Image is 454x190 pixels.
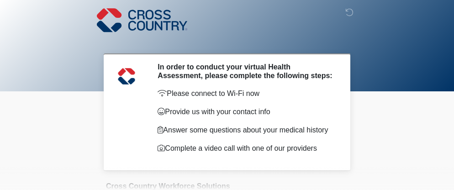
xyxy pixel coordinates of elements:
[158,63,334,80] h2: In order to conduct your virtual Health Assessment, please complete the following steps:
[97,7,187,33] img: Cross Country Logo
[158,88,334,99] p: Please connect to Wi-Fi now
[113,63,140,90] img: Agent Avatar
[158,125,334,136] p: Answer some questions about your medical history
[99,33,355,50] h1: ‎ ‎ ‎
[158,106,334,117] p: Provide us with your contact info
[158,143,334,154] p: Complete a video call with one of our providers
